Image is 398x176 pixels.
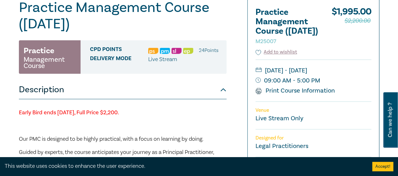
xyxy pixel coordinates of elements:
[255,142,308,150] small: Legal Practitioners
[255,65,371,76] small: [DATE] - [DATE]
[387,96,393,144] span: Can we help ?
[372,162,393,171] button: Accept cookies
[255,114,303,122] a: Live Stream Only
[5,162,363,170] div: This website uses cookies to enhance the user experience.
[148,48,158,54] img: Professional Skills
[183,48,193,54] img: Ethics & Professional Responsibility
[160,48,170,54] img: Practice Management & Business Skills
[19,109,119,116] strong: Early Bird ends [DATE], Full Price $2,200.
[255,87,335,95] a: Print Course Information
[255,107,371,113] p: Venue
[19,149,220,164] span: Guided by experts, the course anticipates your journey as a Principal Practitioner, addressing an...
[255,8,325,45] h2: Practice Management Course ([DATE])
[90,55,148,64] span: Delivery Mode
[24,56,76,69] small: Management Course
[90,46,148,54] span: CPD Points
[148,56,177,63] span: Live Stream
[255,76,371,86] small: 09:00 AM - 5:00 PM
[171,48,182,54] img: Substantive Law
[345,16,370,26] span: $2,200.00
[255,38,276,45] small: M25007
[255,135,371,141] p: Designed for
[24,45,54,56] h3: Practice
[19,135,204,143] span: Our PMC is designed to be highly practical, with a focus on learning by doing.
[19,80,227,99] button: Description
[332,8,371,48] div: $ 1,995.00
[255,48,297,56] button: Add to wishlist
[199,46,218,54] li: 24 Point s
